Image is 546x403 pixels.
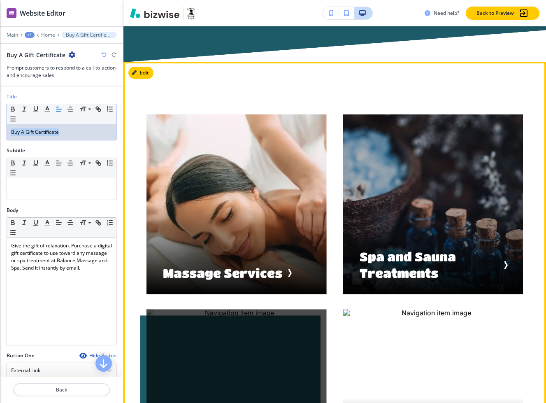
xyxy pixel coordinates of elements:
[66,32,112,38] p: Buy A Gift Certificate
[187,7,195,20] img: Your Logo
[7,8,16,18] img: editor icon
[11,242,112,272] p: Give the gift of relaxation. Purchase a digital gift certificate to use toward any massage or spa...
[7,93,17,100] h2: Title
[14,386,109,394] p: Back
[11,128,112,136] p: Buy A Gift Certificate
[11,367,40,374] h4: External Link
[41,32,55,38] button: Home
[20,8,65,18] h2: Website Editor
[79,352,116,359] button: Hide Button
[476,9,514,17] p: Back to Preview
[434,9,459,17] h3: Need help?
[7,352,35,359] h2: Button One
[25,32,35,38] button: +1
[13,383,110,396] button: Back
[7,64,116,79] h3: Prompt customers to respond to a call-to-action and encourage sales
[7,207,18,214] h2: Body
[7,147,25,154] h2: Subtitle
[7,51,65,59] h2: Buy A Gift Certificate
[130,8,179,18] img: Bizwise Logo
[343,114,523,295] button: Navigation item imageSpa and Sauna Treatments
[128,67,153,79] button: Edit
[62,32,116,38] button: Buy A Gift Certificate
[7,32,18,38] button: Main
[146,114,327,295] button: Navigation item imageMassage Services
[466,7,539,20] button: Back to Preview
